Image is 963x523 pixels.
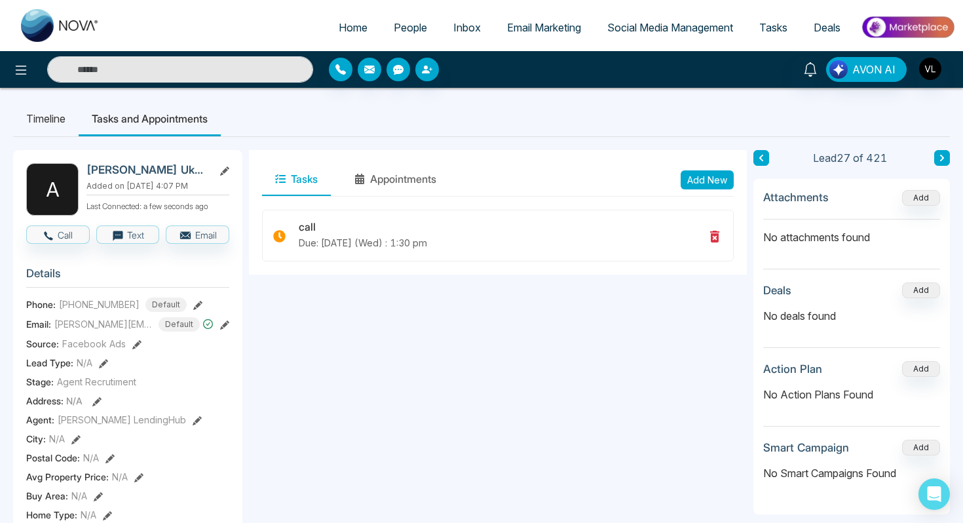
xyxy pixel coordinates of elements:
[86,180,229,192] p: Added on [DATE] 4:07 PM
[26,432,46,446] span: City :
[763,284,791,297] h3: Deals
[26,267,229,287] h3: Details
[26,394,83,408] span: Address:
[59,298,140,311] span: [PHONE_NUMBER]
[58,413,186,427] span: [PERSON_NAME] LendingHub
[262,163,331,196] button: Tasks
[681,170,734,189] button: Add New
[763,191,829,204] h3: Attachments
[829,60,848,79] img: Lead Flow
[299,221,704,233] h3: call
[326,15,381,40] a: Home
[814,21,840,34] span: Deals
[26,317,51,331] span: Email:
[112,470,128,484] span: N/A
[54,317,153,331] span: [PERSON_NAME][EMAIL_ADDRESS][DOMAIN_NAME]
[902,190,940,206] button: Add
[26,356,73,370] span: Lead Type:
[26,337,59,351] span: Source:
[79,101,221,136] li: Tasks and Appointments
[763,465,940,481] p: No Smart Campaigns Found
[96,225,160,244] button: Text
[62,337,126,351] span: Facebook Ads
[860,12,955,42] img: Market-place.gif
[339,21,368,34] span: Home
[763,362,822,376] h3: Action Plan
[26,451,80,465] span: Postal Code :
[759,21,787,34] span: Tasks
[902,282,940,298] button: Add
[746,15,801,40] a: Tasks
[26,375,54,389] span: Stage:
[453,21,481,34] span: Inbox
[26,413,54,427] span: Agent:
[763,441,849,454] h3: Smart Campaign
[440,15,494,40] a: Inbox
[763,220,940,245] p: No attachments found
[26,298,56,311] span: Phone:
[341,163,449,196] button: Appointments
[507,21,581,34] span: Email Marketing
[813,150,887,166] span: Lead 27 of 421
[159,317,200,332] span: Default
[86,198,229,212] p: Last Connected: a few seconds ago
[801,15,854,40] a: Deals
[902,191,940,203] span: Add
[902,440,940,455] button: Add
[299,236,704,250] p: Due: [DATE] (Wed) : 1:30 pm
[145,298,187,312] span: Default
[607,21,733,34] span: Social Media Management
[13,101,79,136] li: Timeline
[77,356,92,370] span: N/A
[81,508,96,522] span: N/A
[71,489,87,503] span: N/A
[26,508,77,522] span: Home Type :
[918,478,950,510] div: Open Intercom Messenger
[494,15,594,40] a: Email Marketing
[49,432,65,446] span: N/A
[763,387,940,402] p: No Action Plans Found
[902,361,940,377] button: Add
[166,225,229,244] button: Email
[394,21,427,34] span: People
[26,470,109,484] span: Avg Property Price :
[763,308,940,324] p: No deals found
[594,15,746,40] a: Social Media Management
[26,225,90,244] button: Call
[26,163,79,216] div: A
[86,163,208,176] h2: [PERSON_NAME] Ukkhal
[66,395,83,406] span: N/A
[57,375,136,389] span: Agent Recrutiment
[919,58,941,80] img: User Avatar
[381,15,440,40] a: People
[26,489,68,503] span: Buy Area :
[21,9,100,42] img: Nova CRM Logo
[83,451,99,465] span: N/A
[826,57,907,82] button: AVON AI
[852,62,896,77] span: AVON AI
